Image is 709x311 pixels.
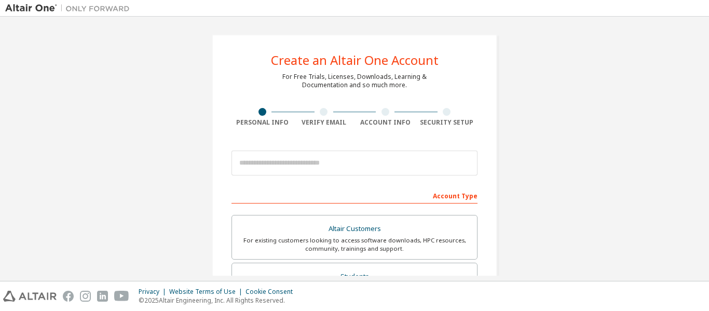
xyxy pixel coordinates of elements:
p: © 2025 Altair Engineering, Inc. All Rights Reserved. [139,296,299,305]
div: Account Type [231,187,478,204]
img: instagram.svg [80,291,91,302]
div: For existing customers looking to access software downloads, HPC resources, community, trainings ... [238,236,471,253]
div: Privacy [139,288,169,296]
img: linkedin.svg [97,291,108,302]
div: Students [238,269,471,284]
div: Create an Altair One Account [271,54,439,66]
div: Account Info [354,118,416,127]
div: Verify Email [293,118,355,127]
img: altair_logo.svg [3,291,57,302]
div: Cookie Consent [246,288,299,296]
img: Altair One [5,3,135,13]
div: Personal Info [231,118,293,127]
div: Website Terms of Use [169,288,246,296]
div: Altair Customers [238,222,471,236]
div: For Free Trials, Licenses, Downloads, Learning & Documentation and so much more. [282,73,427,89]
div: Security Setup [416,118,478,127]
img: facebook.svg [63,291,74,302]
img: youtube.svg [114,291,129,302]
